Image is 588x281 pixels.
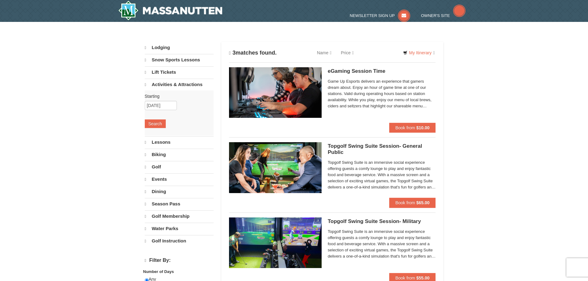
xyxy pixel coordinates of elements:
[350,13,410,18] a: Newsletter Sign Up
[416,125,430,130] strong: $10.00
[145,235,214,247] a: Golf Instruction
[328,78,436,109] span: Game Up Esports delivers an experience that gamers dream about. Enjoy an hour of game time at one...
[421,13,450,18] span: Owner's Site
[145,210,214,222] a: Golf Membership
[336,47,358,59] a: Price
[145,79,214,90] a: Activities & Attractions
[416,200,430,205] strong: $65.00
[145,136,214,148] a: Lessons
[143,269,174,274] strong: Number of Days
[229,142,322,193] img: 19664770-17-d333e4c3.jpg
[421,13,465,18] a: Owner's Site
[229,217,322,268] img: 19664770-40-fe46a84b.jpg
[389,123,436,133] button: Book from $10.00
[145,198,214,210] a: Season Pass
[328,143,436,155] h5: Topgolf Swing Suite Session- General Public
[145,186,214,197] a: Dining
[328,68,436,74] h5: eGaming Session Time
[312,47,336,59] a: Name
[118,1,223,20] img: Massanutten Resort Logo
[118,1,223,20] a: Massanutten Resort
[395,275,415,280] span: Book from
[328,159,436,190] span: Topgolf Swing Suite is an immersive social experience offering guests a comfy lounge to play and ...
[145,161,214,173] a: Golf
[399,48,439,57] a: My Itinerary
[145,42,214,53] a: Lodging
[145,173,214,185] a: Events
[350,13,395,18] span: Newsletter Sign Up
[145,54,214,66] a: Snow Sports Lessons
[395,125,415,130] span: Book from
[229,67,322,118] img: 19664770-34-0b975b5b.jpg
[145,93,209,99] label: Starting
[328,218,436,225] h5: Topgolf Swing Suite Session- Military
[389,198,436,208] button: Book from $65.00
[328,229,436,259] span: Topgolf Swing Suite is an immersive social experience offering guests a comfy lounge to play and ...
[145,258,214,263] h4: Filter By:
[145,119,166,128] button: Search
[145,66,214,78] a: Lift Tickets
[145,223,214,234] a: Water Parks
[395,200,415,205] span: Book from
[416,275,430,280] strong: $55.00
[145,149,214,160] a: Biking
